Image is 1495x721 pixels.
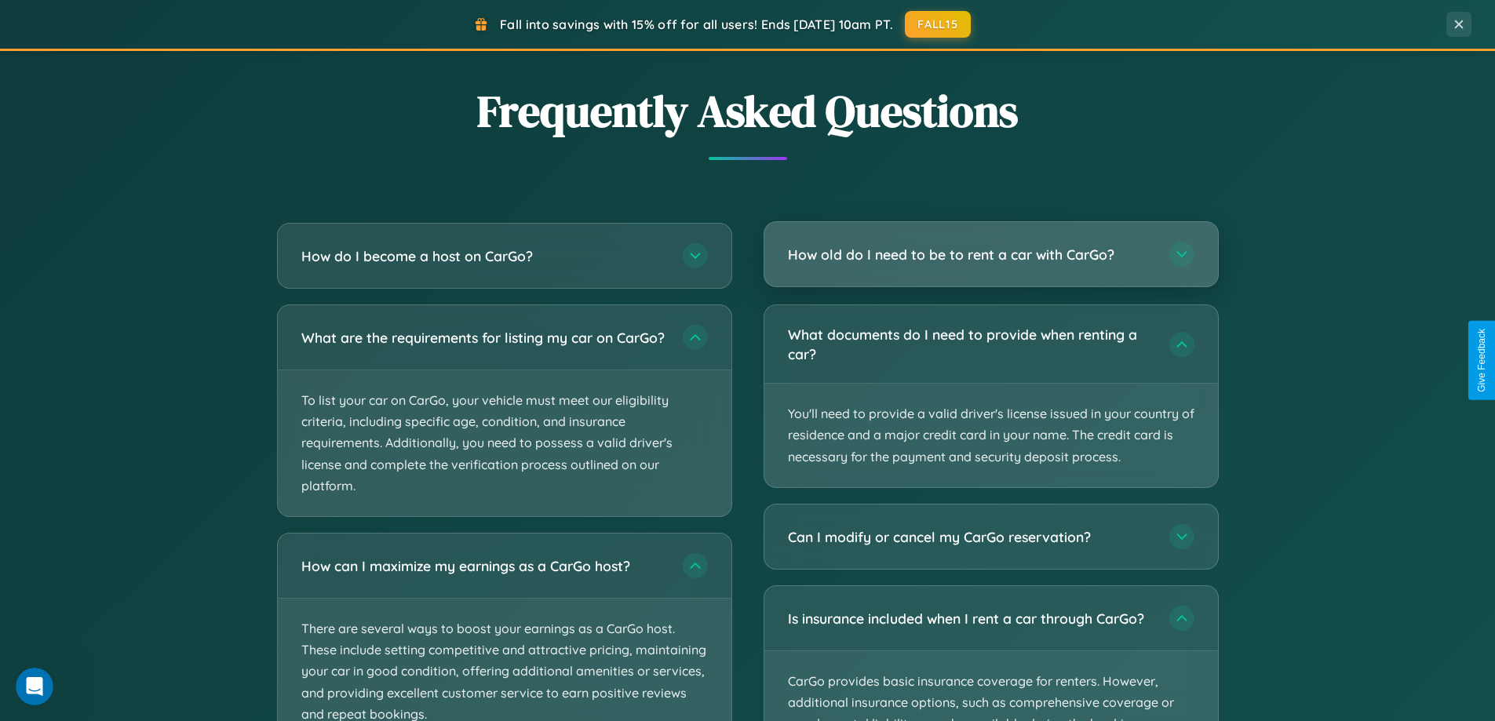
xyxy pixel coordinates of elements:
[301,328,667,348] h3: What are the requirements for listing my car on CarGo?
[500,16,893,32] span: Fall into savings with 15% off for all users! Ends [DATE] 10am PT.
[277,81,1219,141] h2: Frequently Asked Questions
[301,556,667,576] h3: How can I maximize my earnings as a CarGo host?
[788,609,1154,628] h3: Is insurance included when I rent a car through CarGo?
[788,245,1154,264] h3: How old do I need to be to rent a car with CarGo?
[905,11,971,38] button: FALL15
[788,325,1154,363] h3: What documents do I need to provide when renting a car?
[301,246,667,266] h3: How do I become a host on CarGo?
[16,668,53,705] iframe: Intercom live chat
[788,527,1154,547] h3: Can I modify or cancel my CarGo reservation?
[278,370,731,516] p: To list your car on CarGo, your vehicle must meet our eligibility criteria, including specific ag...
[764,384,1218,487] p: You'll need to provide a valid driver's license issued in your country of residence and a major c...
[1476,329,1487,392] div: Give Feedback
